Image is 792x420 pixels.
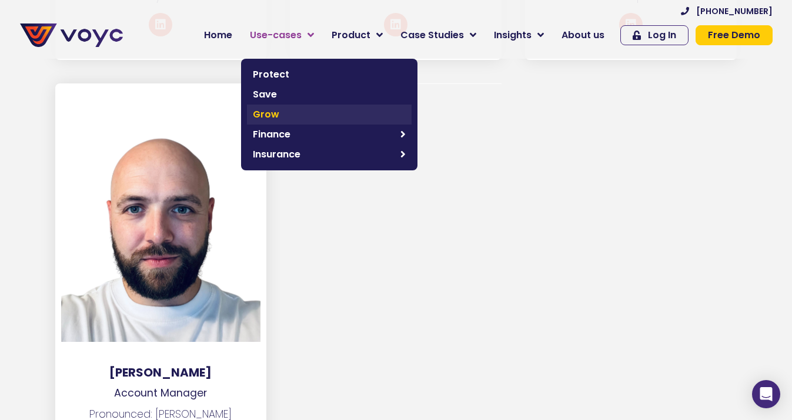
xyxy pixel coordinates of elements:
h3: [PERSON_NAME] [55,365,267,379]
span: Home [204,28,232,42]
div: Open Intercom Messenger [752,380,780,408]
a: Insurance [247,145,412,164]
span: Use-cases [250,28,302,42]
a: Insights [485,23,553,47]
a: Grow [247,105,412,125]
span: Protect [253,68,406,82]
a: [PHONE_NUMBER] [681,7,773,15]
span: Save [253,88,406,102]
span: [PHONE_NUMBER] [696,7,773,15]
a: Protect [247,65,412,85]
span: Finance [253,127,395,142]
a: Free Demo [696,25,773,45]
span: Log In [648,31,676,40]
a: Log In [620,25,689,45]
span: Free Demo [708,31,760,40]
a: Case Studies [392,23,485,47]
a: Use-cases [241,23,323,47]
a: Product [323,23,392,47]
span: About us [562,28,604,42]
a: Save [247,85,412,105]
a: About us [553,23,613,47]
span: Case Studies [400,28,464,42]
span: Product [332,28,370,42]
span: Insights [494,28,532,42]
a: Finance [247,125,412,145]
span: Grow [253,107,406,122]
p: Account Manager [55,385,267,401]
span: Insurance [253,147,395,162]
a: Home [195,23,241,47]
img: voyc-full-logo [20,23,123,47]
